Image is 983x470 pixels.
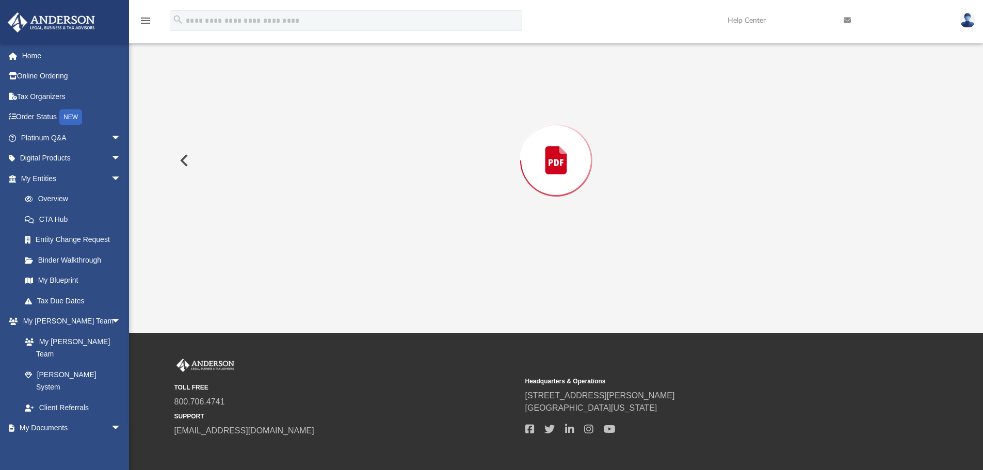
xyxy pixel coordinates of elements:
img: Anderson Advisors Platinum Portal [5,12,98,33]
a: Overview [14,189,137,209]
a: Order StatusNEW [7,107,137,128]
span: arrow_drop_down [111,127,132,149]
a: Client Referrals [14,397,132,418]
small: SUPPORT [174,412,518,421]
a: Entity Change Request [14,230,137,250]
a: menu [139,20,152,27]
span: arrow_drop_down [111,148,132,169]
small: TOLL FREE [174,383,518,392]
i: menu [139,14,152,27]
i: search [172,14,184,25]
span: arrow_drop_down [111,311,132,332]
a: Platinum Q&Aarrow_drop_down [7,127,137,148]
a: [STREET_ADDRESS][PERSON_NAME] [525,391,675,400]
a: Home [7,45,137,66]
a: My Blueprint [14,270,132,291]
a: CTA Hub [14,209,137,230]
span: arrow_drop_down [111,168,132,189]
button: Previous File [172,146,195,175]
a: 800.706.4741 [174,397,225,406]
div: NEW [59,109,82,125]
a: Digital Productsarrow_drop_down [7,148,137,169]
img: Anderson Advisors Platinum Portal [174,359,236,372]
a: [GEOGRAPHIC_DATA][US_STATE] [525,403,657,412]
a: Tax Organizers [7,86,137,107]
img: User Pic [960,13,975,28]
a: My [PERSON_NAME] Team [14,331,126,364]
a: Tax Due Dates [14,290,137,311]
span: arrow_drop_down [111,418,132,439]
a: My Entitiesarrow_drop_down [7,168,137,189]
a: [EMAIL_ADDRESS][DOMAIN_NAME] [174,426,314,435]
a: [PERSON_NAME] System [14,364,132,397]
a: My [PERSON_NAME] Teamarrow_drop_down [7,311,132,332]
small: Headquarters & Operations [525,377,869,386]
a: Binder Walkthrough [14,250,137,270]
a: My Documentsarrow_drop_down [7,418,132,439]
a: Online Ordering [7,66,137,87]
